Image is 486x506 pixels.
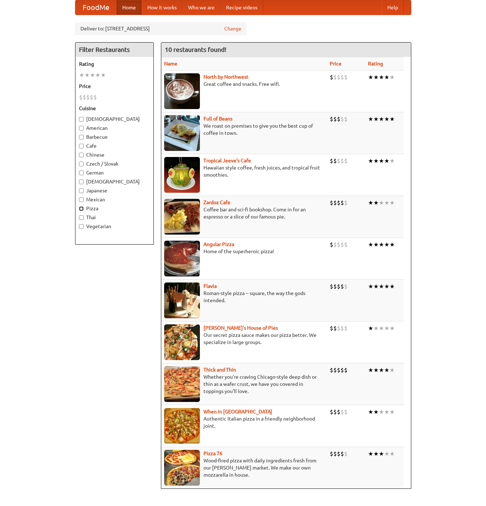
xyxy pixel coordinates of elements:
li: ★ [389,115,395,123]
label: Mexican [79,196,150,203]
li: ★ [384,283,389,290]
li: $ [344,241,348,249]
input: [DEMOGRAPHIC_DATA] [79,180,84,184]
p: We roast on premises to give you the best cup of coffee in town. [164,122,324,137]
li: $ [344,283,348,290]
input: Japanese [79,188,84,193]
li: $ [340,199,344,207]
li: ★ [389,450,395,458]
p: Authentic Italian pizza in a friendly neighborhood joint. [164,415,324,429]
li: ★ [389,366,395,374]
li: $ [333,241,337,249]
a: Tropical Jeeve's Cafe [203,158,251,163]
input: Vegetarian [79,224,84,229]
li: $ [93,93,97,101]
li: $ [340,450,344,458]
li: $ [337,241,340,249]
li: $ [333,324,337,332]
label: Czech / Slovak [79,160,150,167]
li: ★ [368,73,373,81]
li: ★ [389,324,395,332]
li: $ [333,157,337,165]
input: Barbecue [79,135,84,139]
a: How it works [142,0,182,15]
div: Deliver to: [STREET_ADDRESS] [75,22,247,35]
li: $ [340,241,344,249]
a: Who we are [182,0,220,15]
li: ★ [389,283,395,290]
li: $ [333,450,337,458]
li: ★ [389,408,395,416]
li: ★ [368,366,373,374]
a: Pizza 76 [203,451,222,456]
li: ★ [384,115,389,123]
li: $ [337,324,340,332]
li: ★ [373,199,379,207]
img: zardoz.jpg [164,199,200,235]
li: $ [330,241,333,249]
li: $ [333,283,337,290]
li: ★ [384,450,389,458]
li: ★ [373,73,379,81]
li: ★ [389,199,395,207]
a: Angular Pizza [203,241,234,247]
img: thick.jpg [164,366,200,402]
li: ★ [384,73,389,81]
label: Barbecue [79,133,150,141]
li: ★ [379,450,384,458]
li: ★ [389,157,395,165]
li: $ [86,93,90,101]
li: $ [330,408,333,416]
li: ★ [368,157,373,165]
h5: Rating [79,60,150,68]
li: ★ [79,71,84,79]
b: Thick and Thin [203,367,236,373]
li: $ [344,324,348,332]
img: angular.jpg [164,241,200,276]
li: ★ [379,115,384,123]
li: ★ [368,283,373,290]
li: ★ [379,73,384,81]
li: $ [344,408,348,416]
li: ★ [373,366,379,374]
li: $ [344,157,348,165]
li: ★ [379,241,384,249]
li: $ [340,366,344,374]
p: Coffee bar and sci-fi bookshop. Come in for an espresso or a slice of our famous pie. [164,206,324,220]
li: $ [344,199,348,207]
h5: Cuisine [79,105,150,112]
label: Chinese [79,151,150,158]
li: $ [333,366,337,374]
a: North by Northwest [203,74,249,80]
li: $ [340,283,344,290]
p: Great coffee and snacks. Free wifi. [164,80,324,88]
li: ★ [379,199,384,207]
li: ★ [379,283,384,290]
li: ★ [373,324,379,332]
li: ★ [368,408,373,416]
li: ★ [379,408,384,416]
b: Flavia [203,283,217,289]
a: When in [GEOGRAPHIC_DATA] [203,409,272,414]
a: Change [224,25,241,32]
li: ★ [373,408,379,416]
li: ★ [373,283,379,290]
ng-pluralize: 10 restaurants found! [165,46,226,53]
b: Zardoz Cafe [203,200,230,205]
p: Whether you're craving Chicago-style deep dish or thin as a wafer crust, we have you covered in t... [164,373,324,395]
li: ★ [368,241,373,249]
li: $ [344,366,348,374]
input: American [79,126,84,131]
p: Our secret pizza sauce makes our pizza better. We specialize in large groups. [164,331,324,346]
input: Czech / Slovak [79,162,84,166]
li: ★ [100,71,106,79]
li: $ [333,73,337,81]
li: ★ [373,115,379,123]
li: $ [344,115,348,123]
input: Thai [79,215,84,220]
li: ★ [368,199,373,207]
li: ★ [84,71,90,79]
li: $ [337,157,340,165]
label: Thai [79,214,150,221]
li: $ [344,73,348,81]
